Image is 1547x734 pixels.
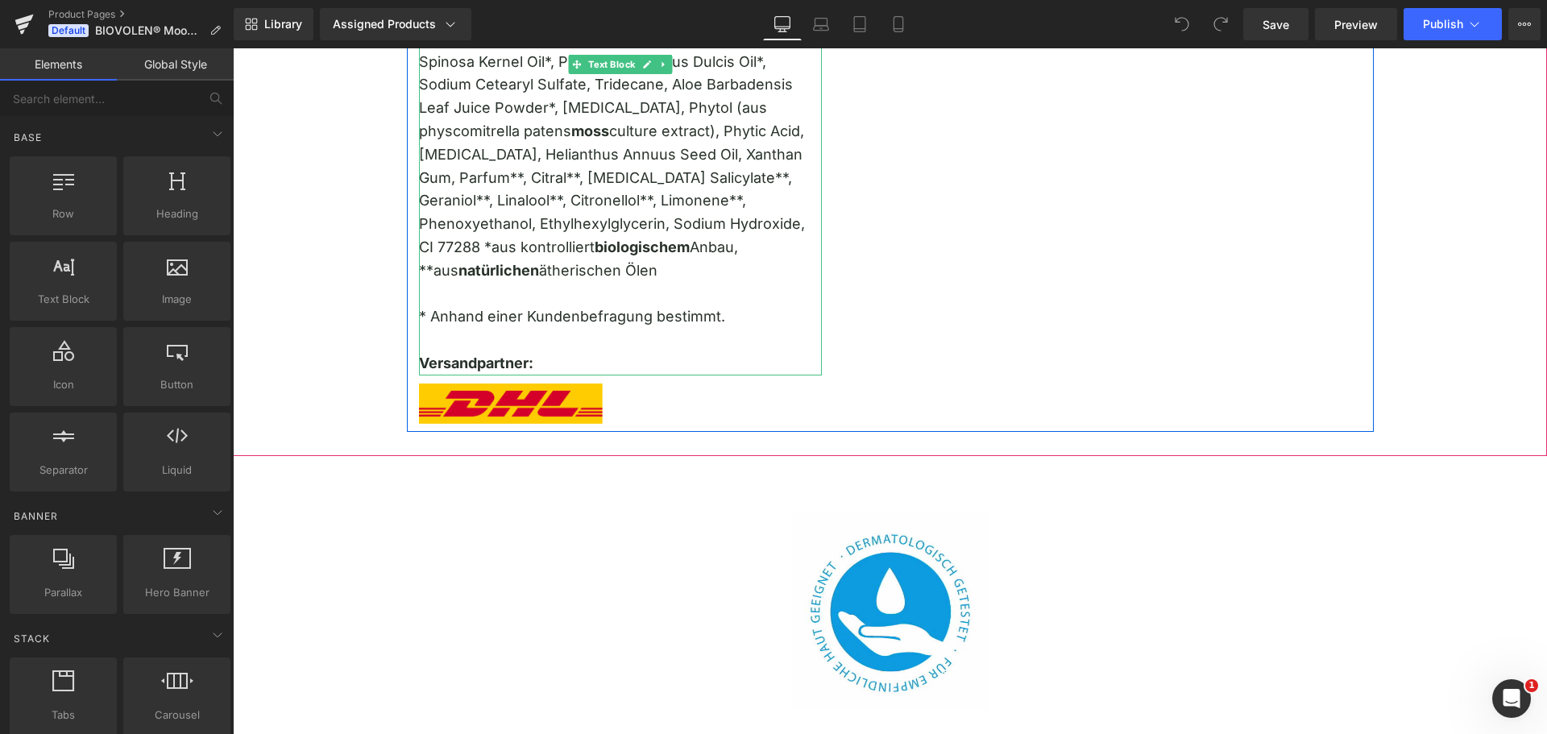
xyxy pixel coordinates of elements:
a: Preview [1315,8,1397,40]
span: Preview [1334,16,1378,33]
p: * Anhand einer Kundenbefragung bestimmt. [186,257,589,280]
strong: moss [338,74,376,91]
span: Save [1263,16,1289,33]
span: Text Block [15,291,112,308]
button: More [1508,8,1541,40]
a: Laptop [802,8,840,40]
span: Hero Banner [128,584,226,601]
span: Image [128,291,226,308]
div: Assigned Products [333,16,458,32]
span: Liquid [128,462,226,479]
a: Expand / Collapse [422,6,439,26]
a: Global Style [117,48,234,81]
span: Icon [15,376,112,393]
a: Tablet [840,8,879,40]
span: Stack [12,631,52,646]
button: Redo [1205,8,1237,40]
a: New Library [234,8,313,40]
span: Default [48,24,89,37]
span: Parallax [15,584,112,601]
span: Tabs [15,707,112,724]
span: Base [12,130,44,145]
strong: natürlichen [226,214,306,230]
span: 1 [1525,679,1538,692]
strong: biologischem [362,190,457,207]
button: Undo [1166,8,1198,40]
span: Publish [1423,18,1463,31]
strong: Versandpartner: [186,306,301,323]
button: Publish [1404,8,1502,40]
span: Separator [15,462,112,479]
span: Row [15,205,112,222]
span: Heading [128,205,226,222]
span: Button [128,376,226,393]
span: Carousel [128,707,226,724]
span: Banner [12,508,60,524]
span: BIOVOLEN® Moossalbe Preis: Günstig kaufen für nur 69,90 € [95,24,203,37]
span: Text Block [352,6,405,26]
a: Product Pages [48,8,234,21]
b: MADE in [GEOGRAPHIC_DATA] [514,685,800,704]
span: Library [264,17,302,31]
a: Mobile [879,8,918,40]
a: Desktop [763,8,802,40]
iframe: Intercom live chat [1492,679,1531,718]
